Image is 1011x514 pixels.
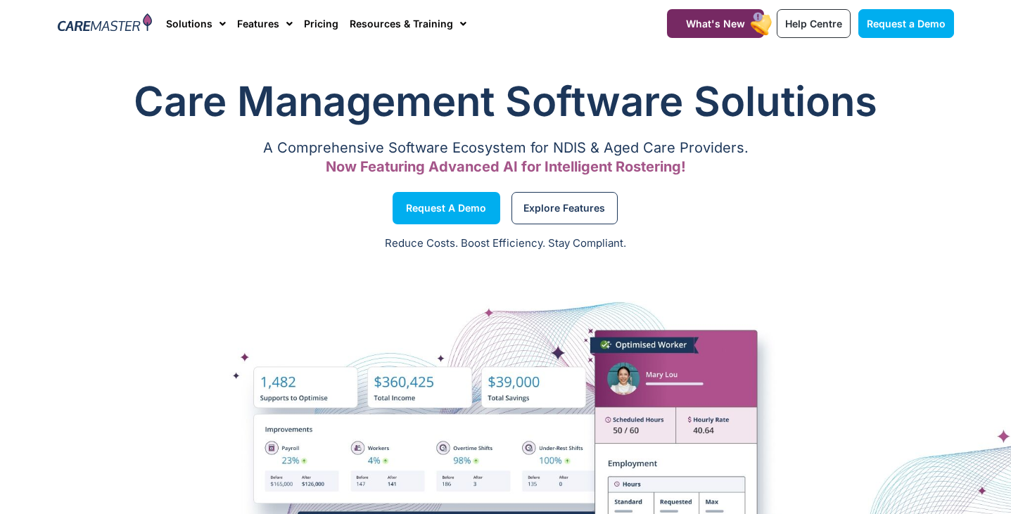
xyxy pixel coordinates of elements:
a: Explore Features [511,192,618,224]
img: CareMaster Logo [58,13,153,34]
a: Request a Demo [393,192,500,224]
span: What's New [686,18,745,30]
span: Request a Demo [406,205,486,212]
p: A Comprehensive Software Ecosystem for NDIS & Aged Care Providers. [58,143,954,153]
a: Help Centre [777,9,851,38]
a: What's New [667,9,764,38]
h1: Care Management Software Solutions [58,73,954,129]
p: Reduce Costs. Boost Efficiency. Stay Compliant. [8,236,1003,252]
span: Request a Demo [867,18,946,30]
span: Explore Features [523,205,605,212]
a: Request a Demo [858,9,954,38]
span: Help Centre [785,18,842,30]
span: Now Featuring Advanced AI for Intelligent Rostering! [326,158,686,175]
